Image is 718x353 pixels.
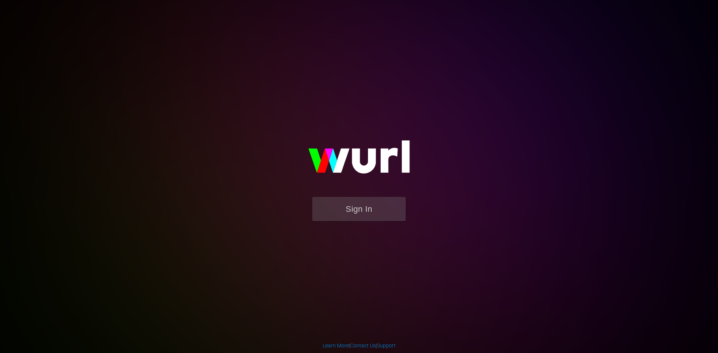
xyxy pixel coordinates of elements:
a: Learn More [323,343,349,349]
button: Sign In [312,197,406,221]
a: Support [377,343,396,349]
a: Contact Us [350,343,376,349]
div: | | [323,342,396,349]
img: wurl-logo-on-black-223613ac3d8ba8fe6dc639794a292ebdb59501304c7dfd60c99c58986ef67473.svg [284,124,434,197]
